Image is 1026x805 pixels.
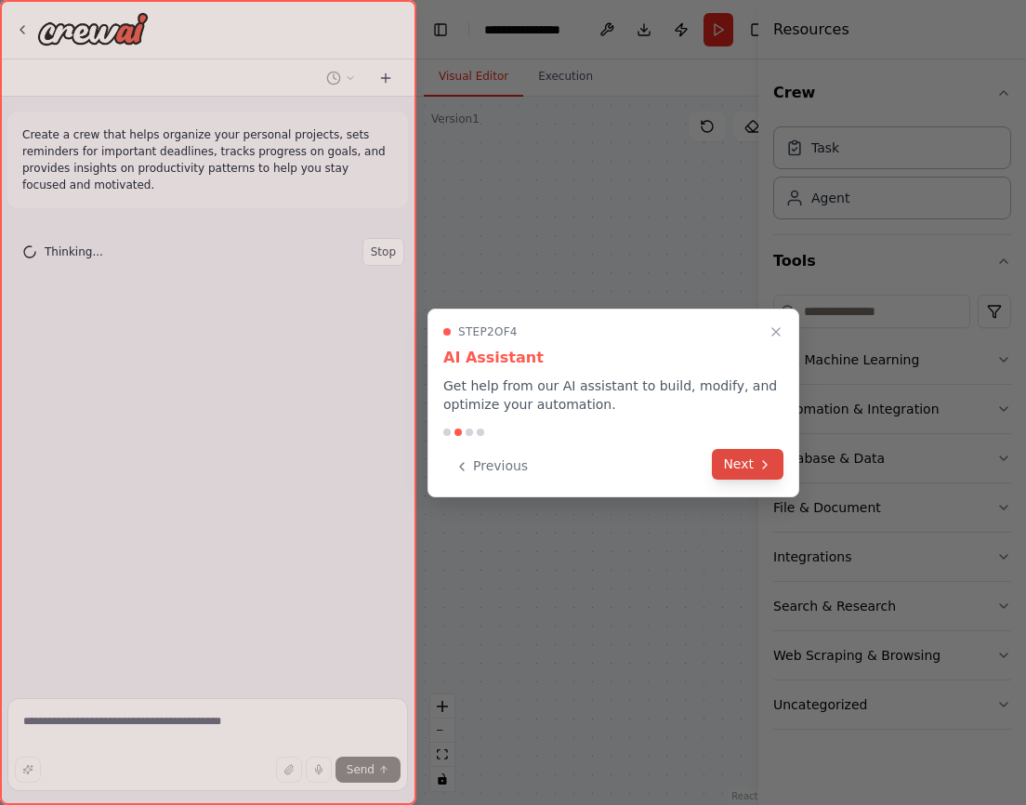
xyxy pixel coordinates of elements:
p: Get help from our AI assistant to build, modify, and optimize your automation. [443,376,783,414]
button: Previous [443,451,539,482]
button: Next [712,449,783,480]
button: Hide left sidebar [427,17,454,43]
span: Step 2 of 4 [458,324,518,339]
h3: AI Assistant [443,347,783,369]
button: Close walkthrough [765,321,787,343]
